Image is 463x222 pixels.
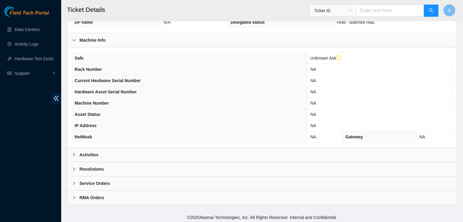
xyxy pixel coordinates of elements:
[10,10,49,16] span: Field Tech Portal
[72,153,76,157] span: right
[5,6,31,17] img: Akamai Technologies
[75,101,109,106] span: Machine Number
[310,56,341,61] span: Unknown Ask
[5,11,49,19] a: Akamai TechnologiesField Tech Portal
[310,123,316,128] span: NA
[75,123,96,128] span: IP Address
[310,101,316,106] span: NA
[75,67,102,72] span: Rack Number
[356,5,424,17] input: Enter text here...
[79,151,98,158] b: Activities
[75,20,93,25] span: DP name
[310,78,316,83] span: NA
[67,191,457,205] div: RMA Orders
[163,20,170,25] span: N/A
[67,33,457,47] div: Machine Info
[67,148,457,162] div: Activities
[79,166,104,172] b: Resolutions
[231,20,265,25] span: Delegated status
[67,176,457,190] div: Service Orders
[310,134,316,139] span: NA
[345,134,363,139] span: Gateway
[75,89,137,94] span: Hardware Asset Serial Number
[15,56,54,61] a: Hardware Test (isok)
[429,8,433,14] span: search
[15,67,51,79] span: Support
[72,38,76,42] span: right
[7,71,12,75] span: read
[79,180,110,187] b: Service Orders
[51,93,61,104] span: double-left
[75,56,84,61] span: Safe
[75,112,100,117] span: Asset Status
[72,167,76,171] span: right
[72,196,76,199] span: right
[314,6,352,15] span: Ticket ID
[15,27,40,32] a: Data Centers
[75,78,141,83] span: Current Hardware Serial Number
[67,162,457,176] div: Resolutions
[310,112,316,117] span: NA
[310,89,316,94] span: NA
[424,5,438,17] button: search
[79,37,106,43] b: Machine Info
[310,67,316,72] span: NA
[15,42,39,47] a: Activity Logs
[72,182,76,185] span: right
[79,194,104,201] b: RMA Orders
[336,55,342,61] span: exclamation-circle
[75,134,92,139] span: NetMask
[419,134,425,139] span: NA
[443,4,455,16] button: A
[448,7,451,14] span: A
[337,20,375,25] span: Hold - Batched H&E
